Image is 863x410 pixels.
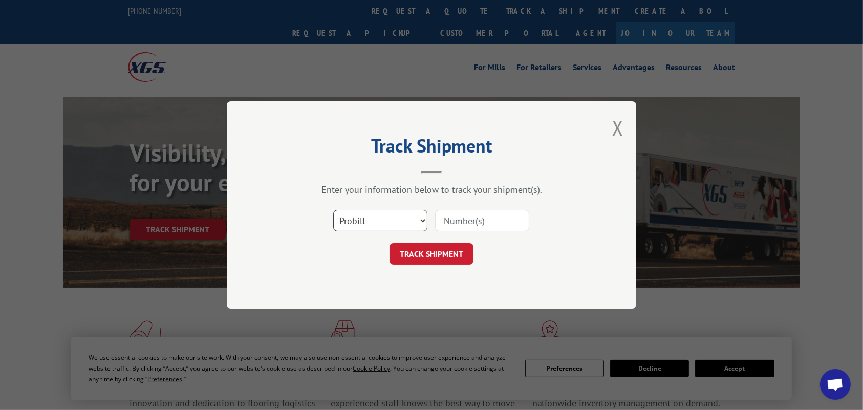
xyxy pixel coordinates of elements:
[612,114,623,141] button: Close modal
[390,243,473,265] button: TRACK SHIPMENT
[278,139,585,158] h2: Track Shipment
[278,184,585,196] div: Enter your information below to track your shipment(s).
[435,210,529,231] input: Number(s)
[820,369,851,400] div: Open chat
